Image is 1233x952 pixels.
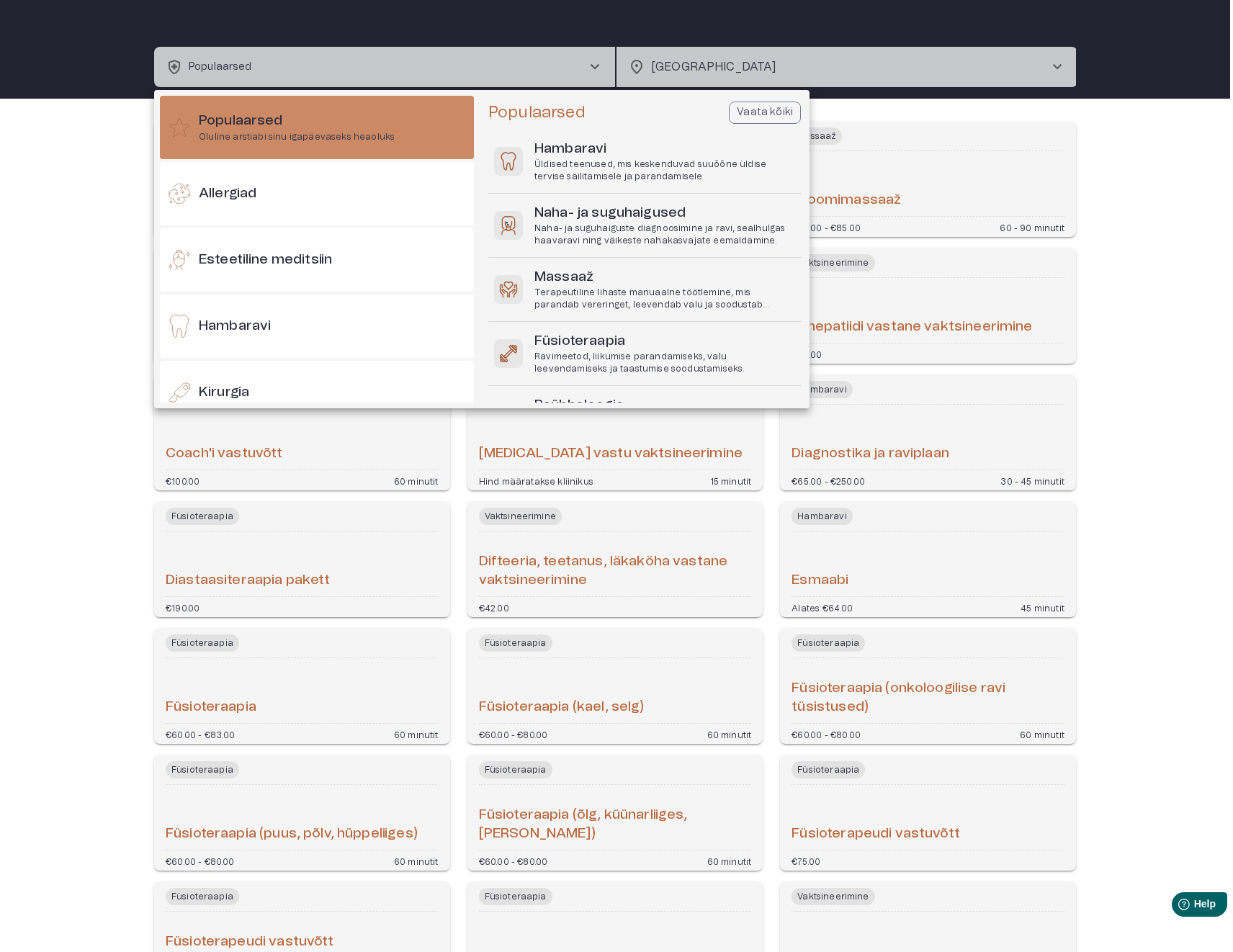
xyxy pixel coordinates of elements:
p: Oluline arstiabi sinu igapäevaseks heaoluks [199,131,395,143]
h6: Füsioteraapia [534,332,795,351]
h6: Hambaravi [534,140,795,159]
h6: Massaaž [534,268,795,287]
p: Ravimeetod, liikumise parandamiseks, valu leevendamiseks ja taastumise soodustamiseks. [534,351,795,375]
p: Naha- ja suguhaiguste diagnoosimine ja ravi, sealhulgas haavaravi ning väikeste nahakasvajate eem... [534,223,795,247]
h6: Esteetiline meditsiin [199,251,332,270]
h6: Populaarsed [199,112,395,131]
h6: Allergiad [199,184,256,204]
h6: Psühholoogia [534,396,795,416]
h6: Kirurgia [199,383,249,403]
h6: Hambaravi [199,317,271,336]
h6: Naha- ja suguhaigused [534,204,795,223]
p: Terapeutiline lihaste manuaalne töötlemine, mis parandab vereringet, leevendab valu ja soodustab ... [534,287,795,311]
button: Vaata kõiki [729,102,801,124]
h5: Populaarsed [488,102,586,123]
p: Üldised teenused, mis keskenduvad suuõõne üldise tervise säilitamisele ja parandamisele [534,158,795,183]
p: Vaata kõiki [737,105,793,120]
iframe: Help widget launcher [1121,886,1233,927]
